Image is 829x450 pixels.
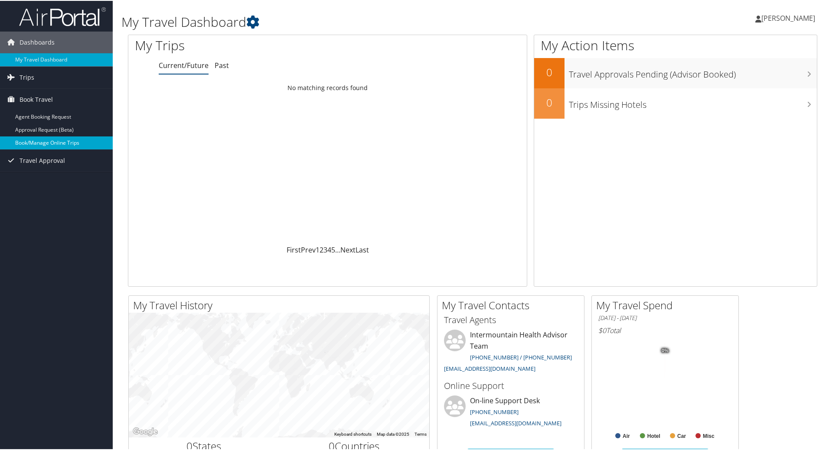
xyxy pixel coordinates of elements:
a: [PHONE_NUMBER] [470,407,519,415]
h6: Total [598,325,732,334]
a: [PHONE_NUMBER] / [PHONE_NUMBER] [470,353,572,360]
text: Air [623,432,630,438]
a: Current/Future [159,60,209,69]
a: Past [215,60,229,69]
a: Terms (opens in new tab) [414,431,427,436]
h2: My Travel Spend [596,297,738,312]
a: 1 [316,244,320,254]
a: 4 [327,244,331,254]
a: [EMAIL_ADDRESS][DOMAIN_NAME] [444,364,535,372]
text: Hotel [647,432,660,438]
li: On-line Support Desk [440,395,582,430]
h2: My Travel Contacts [442,297,584,312]
a: [PERSON_NAME] [755,4,824,30]
img: airportal-logo.png [19,6,106,26]
h3: Online Support [444,379,578,391]
h2: 0 [534,94,565,109]
text: Misc [703,432,715,438]
span: … [335,244,340,254]
a: 0Travel Approvals Pending (Advisor Booked) [534,57,817,87]
h6: [DATE] - [DATE] [598,313,732,321]
h2: My Travel History [133,297,429,312]
a: Prev [301,244,316,254]
a: First [287,244,301,254]
h1: My Travel Dashboard [121,12,590,30]
span: Trips [20,66,34,87]
span: Travel Approval [20,149,65,171]
a: Next [340,244,356,254]
tspan: 0% [662,347,669,353]
span: Book Travel [20,88,53,110]
a: Last [356,244,369,254]
h3: Travel Approvals Pending (Advisor Booked) [569,63,817,80]
a: 3 [323,244,327,254]
h2: 0 [534,64,565,79]
span: Map data ©2025 [377,431,409,436]
a: [EMAIL_ADDRESS][DOMAIN_NAME] [470,418,561,426]
h1: My Action Items [534,36,817,54]
img: Google [131,425,160,437]
a: 5 [331,244,335,254]
td: No matching records found [128,79,527,95]
a: Open this area in Google Maps (opens a new window) [131,425,160,437]
h3: Travel Agents [444,313,578,325]
h1: My Trips [135,36,354,54]
span: Dashboards [20,31,55,52]
h3: Trips Missing Hotels [569,94,817,110]
button: Keyboard shortcuts [334,431,372,437]
span: [PERSON_NAME] [761,13,815,22]
span: $0 [598,325,606,334]
a: 2 [320,244,323,254]
text: Car [677,432,686,438]
a: 0Trips Missing Hotels [534,87,817,118]
li: Intermountain Health Advisor Team [440,329,582,375]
